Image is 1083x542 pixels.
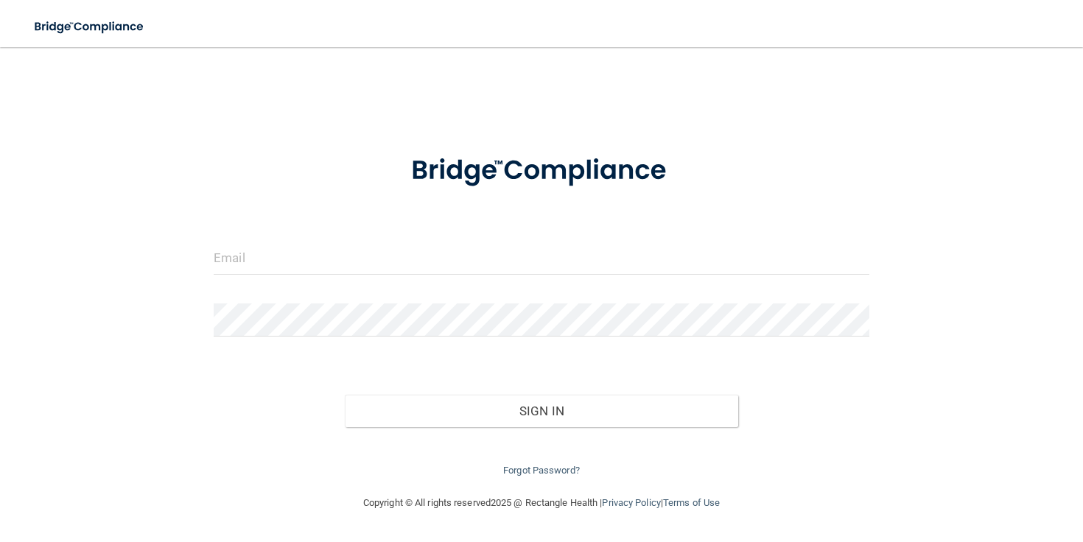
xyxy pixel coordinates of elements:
input: Email [214,242,869,275]
a: Terms of Use [663,497,720,508]
button: Sign In [345,395,738,427]
a: Privacy Policy [602,497,660,508]
div: Copyright © All rights reserved 2025 @ Rectangle Health | | [273,479,810,527]
img: bridge_compliance_login_screen.278c3ca4.svg [383,135,700,206]
img: bridge_compliance_login_screen.278c3ca4.svg [22,12,158,42]
a: Forgot Password? [503,465,580,476]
